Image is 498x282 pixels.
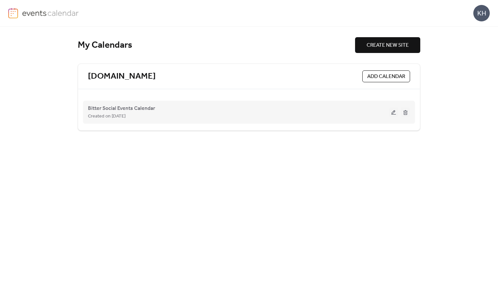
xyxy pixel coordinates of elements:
[88,113,125,120] span: Created on [DATE]
[22,8,79,18] img: logo-type
[88,107,155,110] a: Bitter Social Events Calendar
[367,73,405,81] span: ADD CALENDAR
[8,8,18,18] img: logo
[78,39,355,51] div: My Calendars
[367,41,409,49] span: CREATE NEW SITE
[88,105,155,113] span: Bitter Social Events Calendar
[362,70,410,82] button: ADD CALENDAR
[355,37,420,53] button: CREATE NEW SITE
[88,71,156,82] a: [DOMAIN_NAME]
[473,5,490,21] div: KH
